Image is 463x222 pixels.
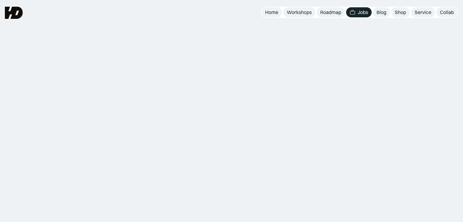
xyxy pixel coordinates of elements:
a: Roadmap [317,7,345,17]
a: Jobs [346,7,372,17]
div: Service [415,9,431,16]
a: Service [411,7,435,17]
div: Blog [377,9,386,16]
a: Workshops [283,7,315,17]
a: Blog [373,7,390,17]
div: Workshops [287,9,312,16]
div: Shop [395,9,406,16]
a: Shop [391,7,410,17]
div: Jobs [358,9,368,16]
div: Home [265,9,278,16]
a: Collab [436,7,458,17]
a: Home [261,7,282,17]
div: Collab [440,9,454,16]
div: Roadmap [320,9,341,16]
